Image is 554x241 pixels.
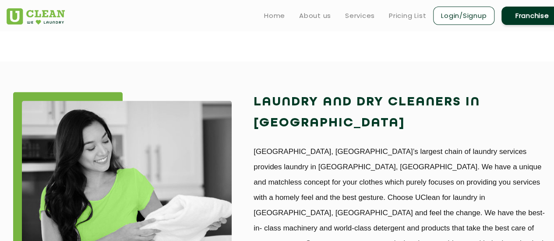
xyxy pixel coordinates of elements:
h2: Laundry and Dry Cleaners in [GEOGRAPHIC_DATA] [254,92,547,134]
a: Home [264,10,285,21]
a: Services [345,10,375,21]
a: Pricing List [389,10,426,21]
a: Login/Signup [433,7,494,25]
a: About us [299,10,331,21]
img: UClean Laundry and Dry Cleaning [7,8,65,24]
